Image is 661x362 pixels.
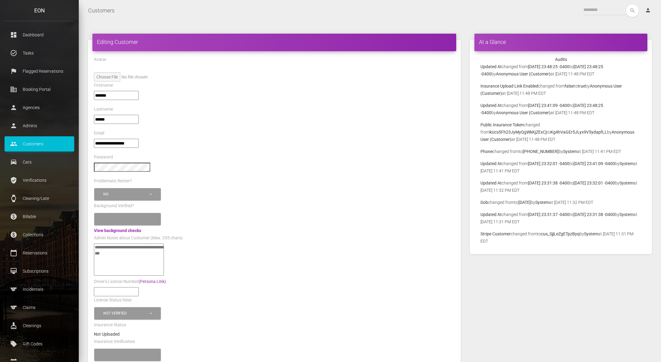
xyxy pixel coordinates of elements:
b: [PHONE_NUMBER] [523,149,559,154]
p: Reservations [9,248,70,257]
label: Avatar [94,57,107,63]
p: changed from to by at [DATE] 11:41 PM EDT [480,148,641,155]
b: Public Insurance Token [480,122,524,127]
div: Please select [103,352,149,357]
p: Booking Portal [9,85,70,94]
label: Background Verified? [94,203,134,209]
label: Firstname [94,82,113,88]
p: changed from to by at [DATE] 11:48 PM EDT [480,82,641,97]
a: corporate_fare Booking Portal [5,82,74,97]
p: Dashboard [9,30,70,39]
p: changed from to by at [DATE] 11:48 PM EDT [480,102,641,116]
p: Cleaning/Late [9,194,70,203]
strong: Not Uploaded [94,332,120,337]
a: calendar_today Reservations [5,245,74,261]
p: Admins [9,121,70,130]
button: search [626,5,639,17]
p: Cleanings [9,321,70,330]
a: View background checks [94,228,141,233]
b: Updated At [480,64,502,69]
a: dashboard Dashboard [5,27,74,42]
strong: Audits [555,57,567,62]
label: Insurance Verification [94,339,135,345]
button: Not Verified [94,307,161,320]
div: Please select [103,217,149,222]
a: card_membership Subscriptions [5,264,74,279]
label: Lastname [94,106,113,112]
b: System [563,149,577,154]
p: Claims [9,303,70,312]
b: Updated At [480,212,502,217]
i: person [645,7,651,13]
a: flag Flagged Reservations [5,64,74,79]
a: cleaning_services Cleanings [5,318,74,333]
a: Customers [88,3,115,18]
p: changed from to by at [DATE] 11:48 PM EDT [480,63,641,78]
label: Admin Notes about Customer (Max. 255 chars) [94,235,183,241]
p: Collections [9,230,70,239]
b: Insurance Upload Link Enabled [480,84,538,88]
a: drive_eta Cars [5,154,74,170]
p: Flagged Reservations [9,67,70,76]
b: Phone [480,149,493,154]
button: Please select [94,213,161,225]
label: Password [94,154,113,160]
p: Verifications [9,176,70,185]
p: Subscriptions [9,267,70,276]
p: changed from to by at [DATE] 11:32 PM EDT [480,199,641,206]
label: Insurance Status [94,322,126,328]
a: sports Claims [5,300,74,315]
a: local_offer Gift Codes [5,336,74,351]
b: Kg4hVaGEr5JLyx9V5ydapfLL [550,130,607,135]
a: paid Billable [5,209,74,224]
label: Driver's License Number [94,279,166,285]
a: (Persona Link) [138,279,166,284]
b: [DATE] 23:31:38 -0400 [528,181,570,185]
p: Tasks [9,48,70,58]
b: System [619,161,633,166]
b: Updated At [480,181,502,185]
b: kUcs5Fh23JyMyQgWkKjZExCj [490,130,546,135]
p: changed from to by at [DATE] 11:31 PM EDT [480,211,641,225]
b: Anonymous User (Customer) [496,110,550,115]
b: [DATE] [518,200,531,205]
b: Updated At [480,161,502,166]
p: Agencies [9,103,70,112]
b: [DATE] 23:41:09 -0400 [573,161,615,166]
label: License Status false [94,297,131,303]
h4: Editing Customer [97,38,452,46]
div: Not Verified [103,311,149,316]
button: No [94,188,161,201]
p: changed from to by at [DATE] 11:31 PM EDT [480,230,641,245]
p: Gift Codes [9,339,70,348]
b: [DATE] 23:48:25 -0400 [528,64,570,69]
b: Updated At [480,103,502,108]
a: person Agencies [5,100,74,115]
div: No [103,192,149,197]
button: Please select [94,349,161,361]
b: Stripe Customer [480,231,511,236]
a: paid Collections [5,227,74,242]
a: verified_user Verifications [5,173,74,188]
p: changed from to by at [DATE] 11:32 PM EDT [480,179,641,194]
b: System [535,200,549,205]
a: sports Incidentals [5,282,74,297]
a: people Customers [5,136,74,151]
a: watch Cleaning/Late [5,191,74,206]
b: Dob [480,200,488,205]
p: Cars [9,158,70,167]
b: cus_SjjLeZgETpzByq [541,231,580,236]
b: System [584,231,598,236]
p: Billable [9,212,70,221]
b: System [619,181,633,185]
b: [DATE] 23:31:38 -0400 [573,212,615,217]
b: System [619,212,633,217]
b: [DATE] 23:41:09 -0400 [528,103,570,108]
b: false [565,84,574,88]
p: changed from to by at [DATE] 11:41 PM EDT [480,160,641,174]
h4: At a Glance [479,38,643,46]
label: Email [94,130,104,136]
b: [DATE] 23:32:01 -0400 [573,181,615,185]
p: Incidentals [9,285,70,294]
